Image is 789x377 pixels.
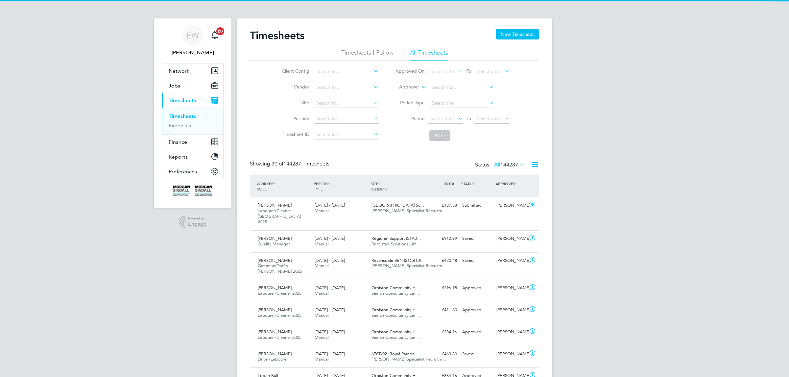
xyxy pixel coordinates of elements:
[328,181,329,186] span: /
[162,135,223,149] button: Finance
[258,208,301,225] span: Labourer/Cleaner [GEOGRAPHIC_DATA] 2025
[425,200,460,211] div: £187.38
[430,68,454,74] span: Select date
[395,100,425,106] label: Period Type
[169,122,191,129] a: Expenses
[258,356,288,362] span: Driver/Labourer
[341,49,394,61] li: Timesheets I Follow
[258,313,301,318] span: Labourer/Cleaner 2025
[250,29,304,42] h2: Timesheets
[280,84,309,90] label: Vendor
[429,99,494,108] input: Select one
[162,164,223,179] button: Preferences
[312,178,369,195] div: PERIOD
[258,335,301,340] span: Labourer/Cleaner 2025
[274,181,275,186] span: /
[315,258,345,263] span: [DATE] - [DATE]
[280,131,309,137] label: Timesheet ID
[169,154,188,160] span: Reports
[371,285,420,290] span: Orbiston Community H…
[430,116,454,122] span: Select date
[460,349,494,360] div: Saved
[425,233,460,244] div: £912.99
[173,186,212,196] img: morgansindall-logo-retina.png
[208,25,221,46] a: 20
[258,258,292,263] span: [PERSON_NAME]
[169,83,180,89] span: Jobs
[475,161,526,170] div: Status
[162,93,223,108] button: Timesheets
[371,186,387,191] span: VENDOR
[425,283,460,293] div: £296.98
[444,181,456,186] span: TOTAL
[258,236,292,241] span: [PERSON_NAME]
[369,178,426,195] div: SITE
[315,307,345,313] span: [DATE] - [DATE]
[258,290,301,296] span: Labourer/Cleaner 2025
[315,285,345,290] span: [DATE] - [DATE]
[314,114,379,124] input: Search for...
[250,161,331,167] div: Showing
[315,241,329,247] span: Manual
[315,202,345,208] span: [DATE] - [DATE]
[314,83,379,92] input: Search for...
[272,161,283,167] span: 30 of
[162,78,223,93] button: Jobs
[496,29,539,39] button: New Timesheet
[371,236,421,241] span: Regional Support (51A0…
[186,31,199,40] span: EW
[315,351,345,357] span: [DATE] - [DATE]
[216,27,224,35] span: 20
[280,100,309,106] label: Site
[179,216,207,228] a: Powered byEngage
[162,25,224,57] a: EW[PERSON_NAME]
[314,130,379,139] input: Search for...
[410,49,448,61] li: All Timesheets
[371,329,420,335] span: Orbiston Community H…
[162,186,224,196] a: Go to home page
[255,178,312,195] div: WORKER
[494,162,525,168] label: All
[371,307,420,313] span: Orbiston Community H…
[371,258,421,263] span: Ravensdale SEN (21CB10)
[169,168,197,175] span: Preferences
[315,335,329,340] span: Manual
[460,305,494,315] div: Approved
[280,115,309,121] label: Position
[371,335,422,340] span: Search Consultancy Limi…
[169,139,187,145] span: Finance
[315,329,345,335] span: [DATE] - [DATE]
[169,113,196,119] a: Timesheets
[162,63,223,78] button: Network
[390,84,419,90] label: Approver
[371,290,422,296] span: Search Consultancy Limi…
[315,313,329,318] span: Manual
[460,255,494,266] div: Saved
[258,307,292,313] span: [PERSON_NAME]
[500,162,518,168] span: 144287
[162,149,223,164] button: Reports
[154,18,231,208] nav: Main navigation
[162,49,224,57] span: Emma Wells
[378,181,380,186] span: /
[395,68,425,74] label: Approved On
[272,161,329,167] span: 144287 Timesheets
[371,356,446,362] span: [PERSON_NAME] Specialist Recruitm…
[258,202,292,208] span: [PERSON_NAME]
[477,116,500,122] span: Select date
[494,327,528,338] div: [PERSON_NAME]
[425,349,460,360] div: £463.80
[371,313,422,318] span: Search Consultancy Limi…
[280,68,309,74] label: Client Config
[188,216,206,221] span: Powered by
[371,241,422,247] span: Randstad Solutions Limi…
[315,356,329,362] span: Manual
[258,263,302,274] span: Gateman/Traffic [PERSON_NAME] 2025
[371,202,424,208] span: [GEOGRAPHIC_DATA] Sc…
[188,221,206,227] span: Engage
[494,178,528,189] div: APPROVER
[371,351,415,357] span: 67CD02 -Royal Parade
[315,290,329,296] span: Manual
[465,114,473,123] span: To
[315,236,345,241] span: [DATE] - [DATE]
